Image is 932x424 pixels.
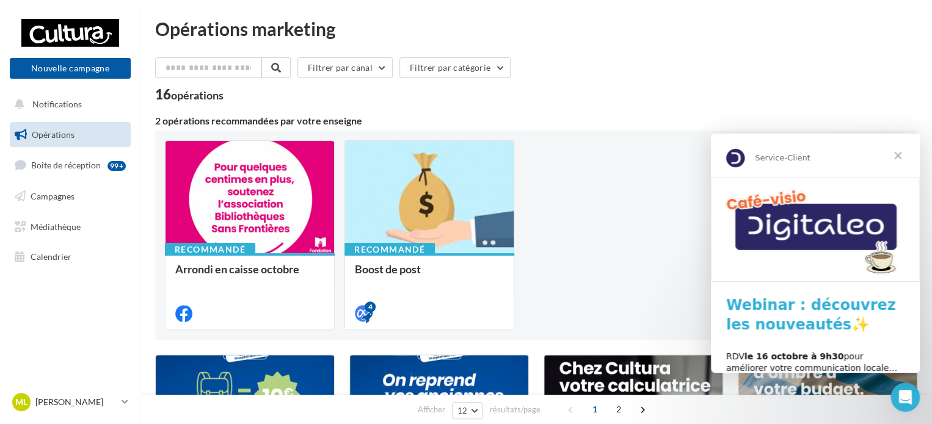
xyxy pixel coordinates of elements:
button: Filtrer par canal [297,57,393,78]
span: Boîte de réception [31,160,101,170]
span: 12 [457,406,468,415]
a: Opérations [7,122,133,148]
span: Afficher [418,404,445,415]
span: ML [15,396,27,408]
div: 99+ [107,161,126,171]
a: Boîte de réception99+ [7,152,133,178]
div: opérations [171,90,224,101]
div: Recommandé [165,243,255,256]
button: 12 [452,402,483,419]
span: Calendrier [31,251,71,262]
a: Médiathèque [7,214,133,240]
span: Notifications [32,99,82,109]
a: Campagnes [7,184,133,209]
div: RDV pour améliorer votre communication locale… et attirer plus de clients ! [15,217,194,253]
div: Recommandé [344,243,435,256]
span: Médiathèque [31,221,81,231]
button: Nouvelle campagne [10,58,131,79]
a: Calendrier [7,244,133,270]
div: 4 [365,301,376,312]
button: Filtrer par catégorie [399,57,511,78]
div: Arrondi en caisse octobre [175,263,324,287]
iframe: Intercom live chat [890,383,920,412]
div: Opérations marketing [155,20,917,38]
a: ML [PERSON_NAME] [10,390,131,414]
iframe: Intercom live chat message [711,134,920,373]
div: 16 [155,88,224,101]
span: Opérations [32,129,75,140]
span: 2 [609,400,628,419]
p: [PERSON_NAME] [35,396,117,408]
b: le 16 octobre à 9h30 [34,218,133,228]
span: 1 [585,400,605,419]
div: Boost de post [355,263,504,287]
span: résultats/page [489,404,540,415]
span: Campagnes [31,191,75,201]
div: 2 opérations recommandées par votre enseigne [155,116,917,126]
button: Notifications [7,92,128,117]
